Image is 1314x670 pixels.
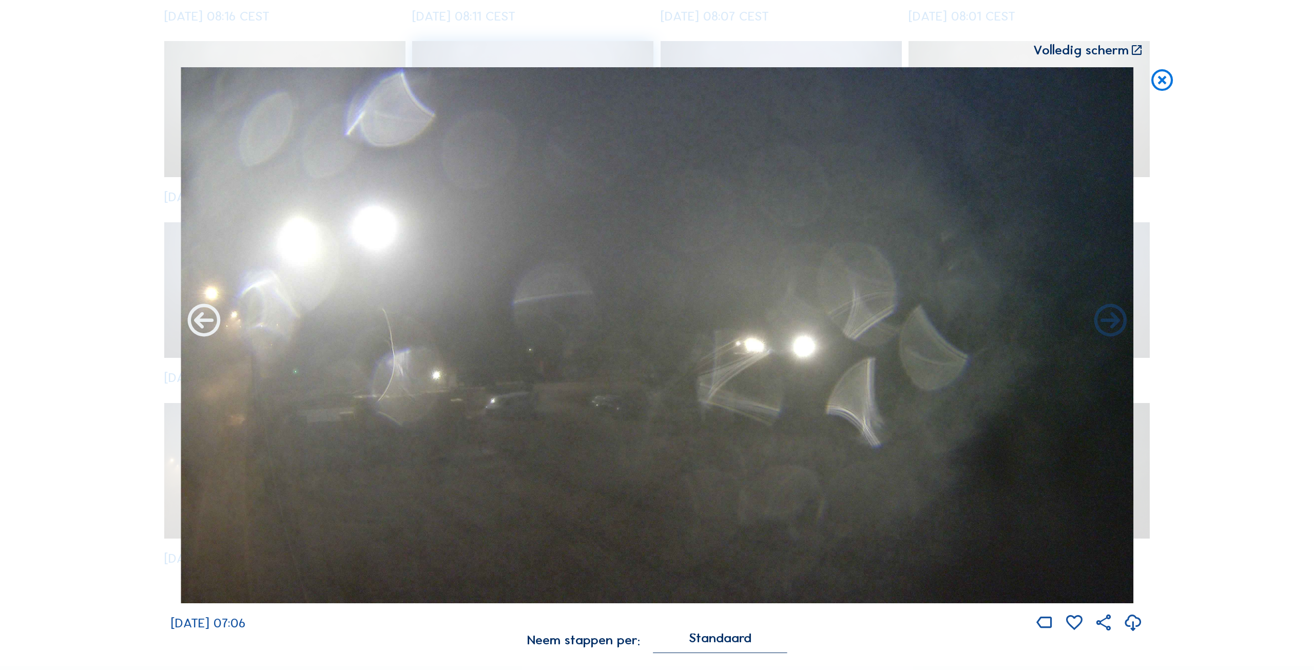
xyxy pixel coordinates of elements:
[171,615,245,631] span: [DATE] 07:06
[689,634,751,643] div: Standaard
[1091,302,1130,341] i: Back
[653,634,787,653] div: Standaard
[181,67,1133,603] img: Image
[1033,44,1129,57] div: Volledig scherm
[527,634,640,646] div: Neem stappen per:
[184,302,223,341] i: Forward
